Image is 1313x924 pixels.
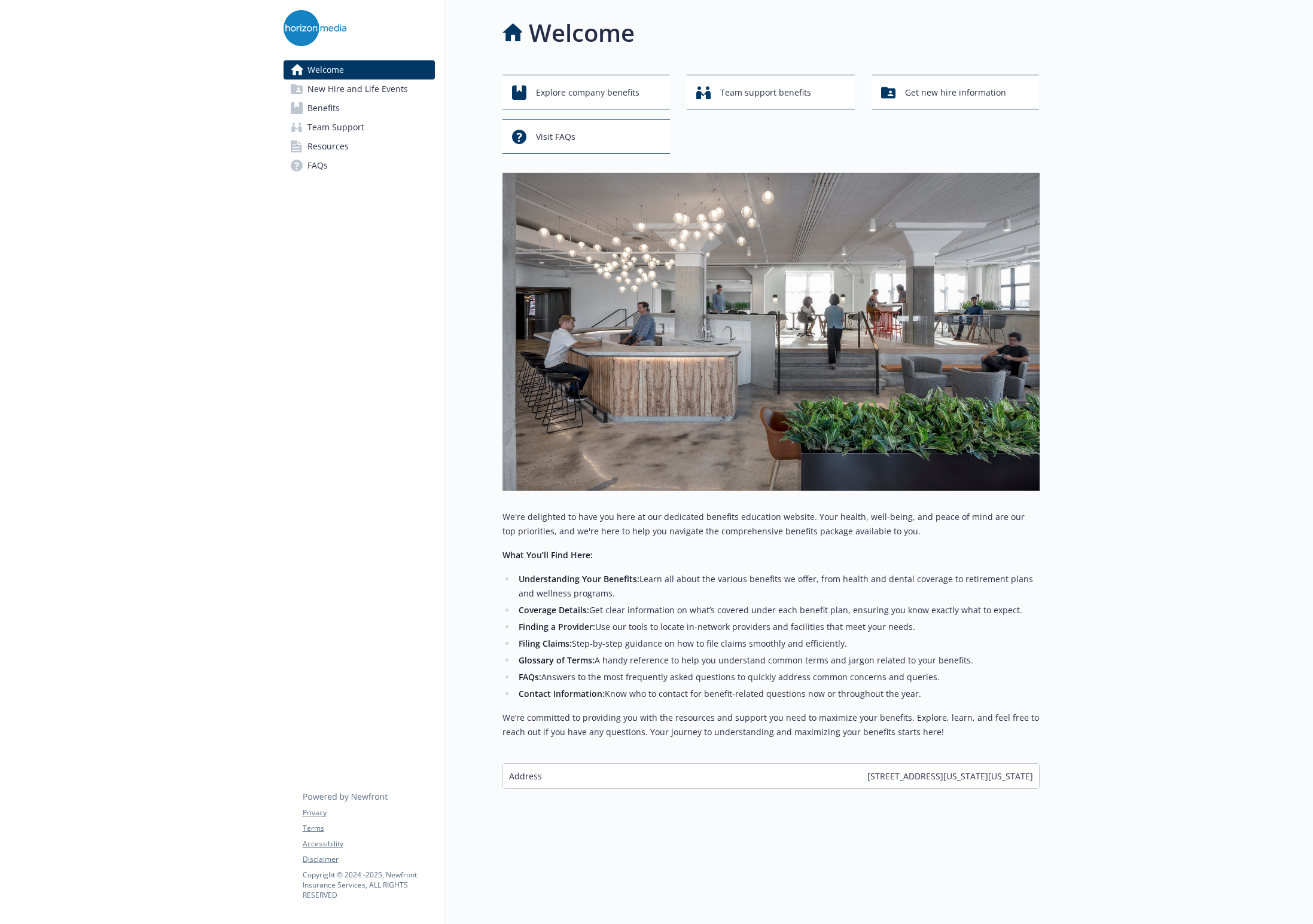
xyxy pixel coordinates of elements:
[516,603,1040,617] li: Get clear information on what’s covered under each benefit plan, ensuring you know exactly what t...
[536,126,575,148] span: Visit FAQs
[516,687,1040,701] li: Know who to contact for benefit-related questions now or throughout the year.
[502,119,671,154] button: Visit FAQs
[519,654,595,666] strong: Glossary of Terms:
[516,572,1040,601] li: Learn all about the various benefits we offer, from health and dental coverage to retirement plan...
[284,118,435,137] a: Team Support
[536,81,639,104] span: Explore company benefits
[867,770,1033,782] span: [STREET_ADDRESS][US_STATE][US_STATE]
[284,156,435,175] a: FAQs
[516,620,1040,634] li: Use our tools to locate in-network providers and facilities that meet your needs.
[687,75,855,109] button: Team support benefits
[872,75,1040,109] button: Get new hire information
[303,854,434,865] a: Disclaimer
[307,118,364,137] span: Team Support
[303,807,434,818] a: Privacy
[284,137,435,156] a: Resources
[509,770,542,782] span: Address
[905,81,1006,104] span: Get new hire information
[516,653,1040,668] li: A handy reference to help you understand common terms and jargon related to your benefits.
[307,137,349,156] span: Resources
[307,156,328,175] span: FAQs
[720,81,811,104] span: Team support benefits
[303,870,434,900] p: Copyright © 2024 - 2025 , Newfront Insurance Services, ALL RIGHTS RESERVED
[307,79,408,99] span: New Hire and Life Events
[502,75,671,109] button: Explore company benefits
[516,670,1040,684] li: Answers to the most frequently asked questions to quickly address common concerns and queries.
[284,99,435,118] a: Benefits
[502,510,1040,539] p: We're delighted to have you here at our dedicated benefits education website. Your health, well-b...
[502,549,593,561] strong: What You’ll Find Here:
[519,638,572,649] strong: Filing Claims:
[519,671,541,683] strong: FAQs:
[502,711,1040,739] p: We’re committed to providing you with the resources and support you need to maximize your benefit...
[519,621,595,632] strong: Finding a Provider:
[516,637,1040,651] li: Step-by-step guidance on how to file claims smoothly and efficiently.
[307,60,344,79] span: Welcome
[307,99,340,118] span: Benefits
[284,79,435,99] a: New Hire and Life Events
[529,15,635,51] h1: Welcome
[519,604,589,616] strong: Coverage Details:
[502,173,1040,491] img: overview page banner
[303,823,434,834] a: Terms
[303,839,434,849] a: Accessibility
[519,573,639,585] strong: Understanding Your Benefits:
[519,688,605,699] strong: Contact Information:
[284,60,435,79] a: Welcome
